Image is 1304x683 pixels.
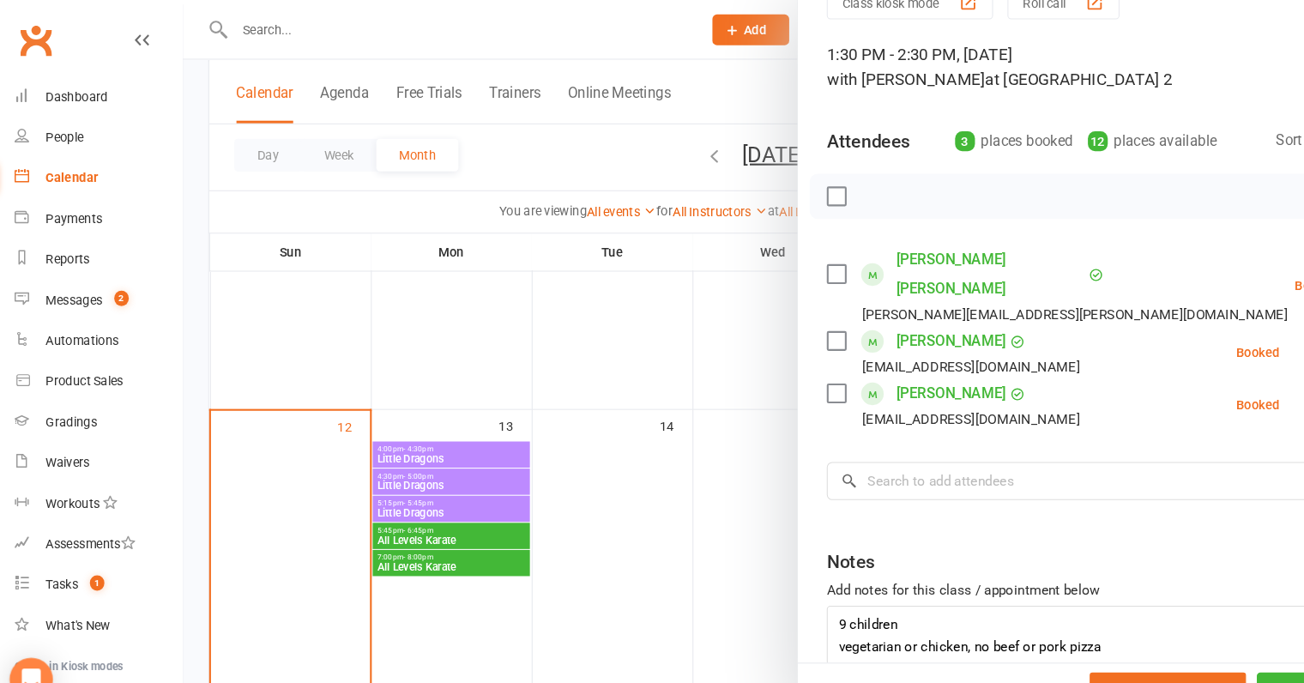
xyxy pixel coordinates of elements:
a: Automations [22,305,181,343]
div: [PERSON_NAME][EMAIL_ADDRESS][PERSON_NAME][DOMAIN_NAME] [827,287,1231,310]
a: Dashboard [22,73,181,112]
a: Product Sales [22,343,181,382]
div: Gradings [51,394,100,408]
div: Payments [51,201,106,215]
div: 12 [1041,124,1060,143]
div: Messages [51,278,106,292]
div: Workouts [51,471,103,485]
a: [PERSON_NAME] [860,310,963,337]
div: People [51,124,88,137]
div: Notes [794,521,839,545]
a: [PERSON_NAME] [860,360,963,387]
input: Search to add attendees [794,438,1277,474]
a: Tasks 1 [22,536,181,575]
div: Reports [51,239,94,253]
div: Add notes for this class / appointment below [794,550,1277,571]
a: What's New [22,575,181,613]
div: Attendees [794,122,872,146]
span: 2 [117,276,130,291]
div: [EMAIL_ADDRESS][DOMAIN_NAME] [827,337,1034,360]
a: Workouts [22,459,181,498]
div: Sort by [1220,122,1277,144]
div: places available [1041,122,1164,146]
a: Reports [22,227,181,266]
a: Assessments [22,498,181,536]
div: Booked [1182,329,1223,341]
button: Bulk add attendees [1043,638,1192,674]
div: 3 [915,124,934,143]
div: Open Intercom Messenger [17,625,58,666]
div: Booked [1182,378,1223,390]
a: [PERSON_NAME] [PERSON_NAME] [860,233,1038,287]
div: Tasks [51,548,82,562]
a: Calendar [22,150,181,189]
div: Waivers [51,432,94,446]
div: places booked [915,122,1028,146]
div: 1:30 PM - 2:30 PM, [DATE] [794,39,1277,88]
span: 1 [94,547,107,561]
a: Messages 2 [22,266,181,305]
div: General attendance [51,657,156,671]
span: at [GEOGRAPHIC_DATA] 2 [944,66,1121,84]
div: What's New [51,587,113,601]
div: Assessments [51,510,136,523]
div: Automations [51,317,121,330]
div: Booked [1238,265,1279,277]
div: Dashboard [51,85,111,99]
a: Gradings [22,382,181,420]
div: [EMAIL_ADDRESS][DOMAIN_NAME] [827,387,1034,409]
button: View [1202,638,1283,674]
a: People [22,112,181,150]
div: Calendar [51,162,101,176]
a: Payments [22,189,181,227]
a: Waivers [22,420,181,459]
a: Clubworx [21,17,63,60]
div: Product Sales [51,355,125,369]
span: with [PERSON_NAME] [794,66,944,84]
